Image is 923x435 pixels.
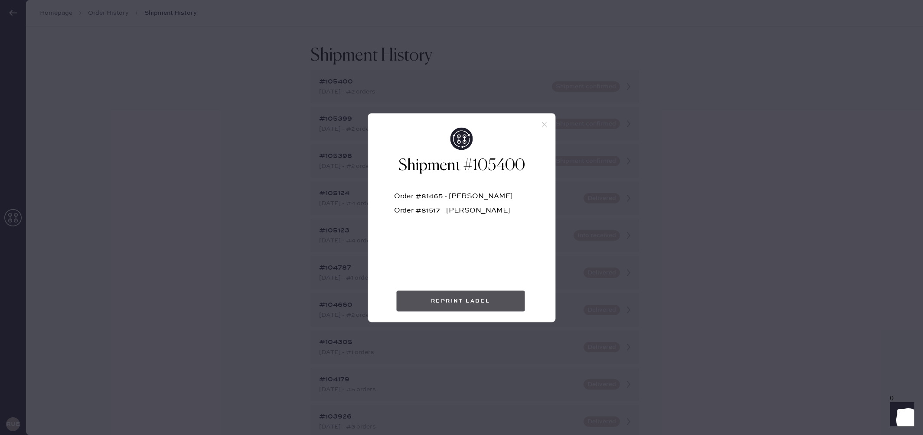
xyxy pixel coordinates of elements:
[396,290,527,311] a: Reprint Label
[394,207,529,221] div: Order #81517 - [PERSON_NAME]
[394,193,529,207] div: Order #81465 - [PERSON_NAME]
[882,396,919,433] iframe: Front Chat
[394,155,529,176] h2: Shipment #105400
[396,290,525,311] button: Reprint Label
